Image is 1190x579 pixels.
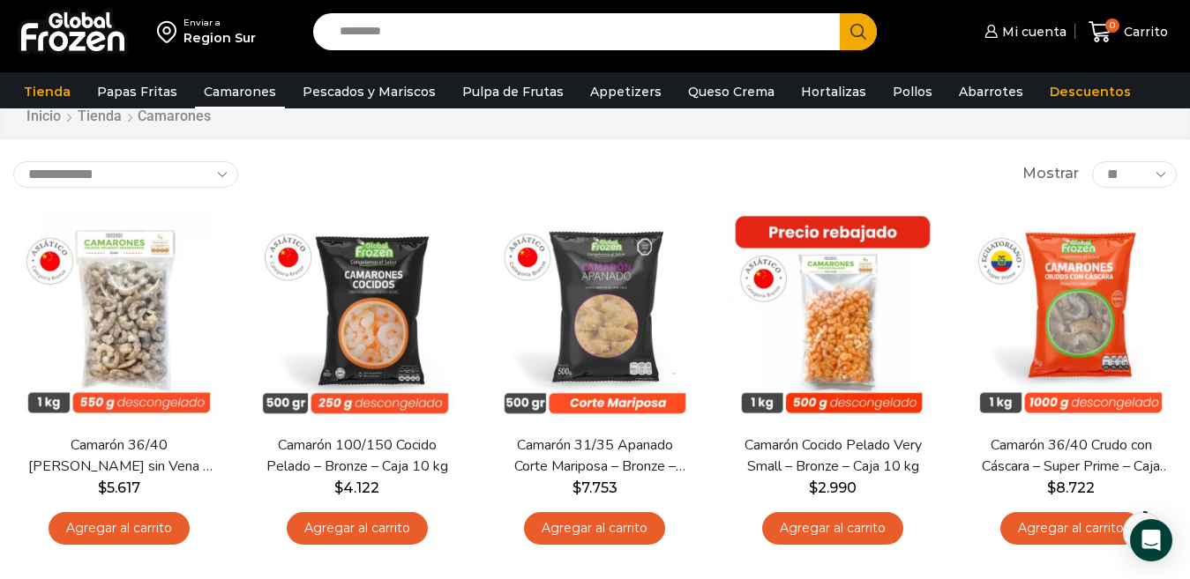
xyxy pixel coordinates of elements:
[573,479,581,496] span: $
[792,75,875,108] a: Hortalizas
[77,107,123,127] a: Tienda
[524,512,665,545] a: Agregar al carrito: “Camarón 31/35 Apanado Corte Mariposa - Bronze - Caja 5 kg”
[809,479,857,496] bdi: 2.990
[500,435,691,476] a: Camarón 31/35 Apanado Corte Mariposa – Bronze – Caja 5 kg
[950,75,1032,108] a: Abarrotes
[980,14,1067,49] a: Mi cuenta
[1047,479,1056,496] span: $
[294,75,445,108] a: Pescados y Mariscos
[13,161,238,188] select: Pedido de la tienda
[24,435,214,476] a: Camarón 36/40 [PERSON_NAME] sin Vena – Bronze – Caja 10 kg
[976,435,1166,476] a: Camarón 36/40 Crudo con Cáscara – Super Prime – Caja 10 kg
[1105,19,1119,33] span: 0
[195,75,285,108] a: Camarones
[334,479,379,496] bdi: 4.122
[49,512,190,545] a: Agregar al carrito: “Camarón 36/40 Crudo Pelado sin Vena - Bronze - Caja 10 kg”
[334,479,343,496] span: $
[26,107,211,127] nav: Breadcrumb
[26,107,62,127] a: Inicio
[884,75,941,108] a: Pollos
[157,17,183,47] img: address-field-icon.svg
[98,479,140,496] bdi: 5.617
[1119,23,1168,41] span: Carrito
[453,75,573,108] a: Pulpa de Frutas
[1041,75,1140,108] a: Descuentos
[809,479,818,496] span: $
[1084,11,1172,53] a: 0 Carrito
[762,512,903,545] a: Agregar al carrito: “Camarón Cocido Pelado Very Small - Bronze - Caja 10 kg”
[287,512,428,545] a: Agregar al carrito: “Camarón 100/150 Cocido Pelado - Bronze - Caja 10 kg”
[998,23,1067,41] span: Mi cuenta
[262,435,453,476] a: Camarón 100/150 Cocido Pelado – Bronze – Caja 10 kg
[183,17,256,29] div: Enviar a
[737,435,928,476] a: Camarón Cocido Pelado Very Small – Bronze – Caja 10 kg
[573,479,617,496] bdi: 7.753
[98,479,107,496] span: $
[1047,479,1095,496] bdi: 8.722
[88,75,186,108] a: Papas Fritas
[1000,512,1141,545] a: Agregar al carrito: “Camarón 36/40 Crudo con Cáscara - Super Prime - Caja 10 kg”
[840,13,877,50] button: Search button
[183,29,256,47] div: Region Sur
[15,75,79,108] a: Tienda
[1130,519,1172,561] div: Open Intercom Messenger
[581,75,670,108] a: Appetizers
[1022,164,1079,184] span: Mostrar
[679,75,783,108] a: Queso Crema
[138,108,211,124] h1: Camarones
